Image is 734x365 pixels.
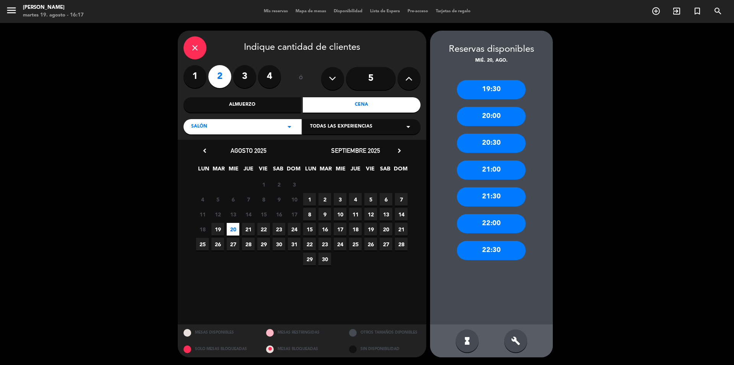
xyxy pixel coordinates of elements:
[457,134,526,153] div: 20:30
[6,5,17,19] button: menu
[273,223,285,236] span: 23
[404,122,413,131] i: arrow_drop_down
[273,238,285,250] span: 30
[457,214,526,233] div: 22:00
[257,178,270,191] span: 1
[273,178,285,191] span: 2
[395,223,408,236] span: 21
[511,336,520,345] i: build
[334,208,346,221] span: 10
[364,208,377,221] span: 12
[23,4,84,11] div: [PERSON_NAME]
[292,9,330,13] span: Mapa de mesas
[289,65,313,92] div: ó
[364,238,377,250] span: 26
[343,341,426,357] div: SIN DISPONIBILIDAD
[178,341,261,357] div: SOLO MESAS BLOQUEADAS
[242,208,255,221] span: 14
[334,164,347,177] span: MIE
[463,336,472,345] i: hourglass_full
[318,193,331,206] span: 2
[260,341,343,357] div: MESAS BLOQUEADAS
[273,193,285,206] span: 9
[457,160,526,180] div: 21:00
[330,9,366,13] span: Disponibilidad
[227,238,239,250] span: 27
[257,223,270,236] span: 22
[395,193,408,206] span: 7
[318,223,331,236] span: 16
[212,164,225,177] span: MAR
[190,43,200,52] i: close
[183,65,206,88] label: 1
[273,208,285,221] span: 16
[364,223,377,236] span: 19
[334,193,346,206] span: 3
[227,193,239,206] span: 6
[227,164,240,177] span: MIE
[672,7,681,16] i: exit_to_app
[211,208,224,221] span: 12
[457,241,526,260] div: 22:30
[303,97,421,113] div: Cena
[395,238,408,250] span: 28
[318,208,331,221] span: 9
[318,253,331,265] span: 30
[303,253,316,265] span: 29
[713,7,723,16] i: search
[404,9,432,13] span: Pre-acceso
[211,238,224,250] span: 26
[285,122,294,131] i: arrow_drop_down
[23,11,84,19] div: martes 19. agosto - 16:17
[242,223,255,236] span: 21
[380,208,392,221] span: 13
[457,187,526,206] div: 21:30
[183,36,421,59] div: Indique cantidad de clientes
[349,223,362,236] span: 18
[349,193,362,206] span: 4
[318,238,331,250] span: 23
[288,223,300,236] span: 24
[208,65,231,88] label: 2
[242,238,255,250] span: 28
[287,164,299,177] span: DOM
[310,123,372,131] span: Todas las experiencias
[233,65,256,88] label: 3
[288,178,300,191] span: 3
[380,223,392,236] span: 20
[260,324,343,341] div: MESAS RESTRINGIDAS
[303,223,316,236] span: 15
[196,208,209,221] span: 11
[319,164,332,177] span: MAR
[258,65,281,88] label: 4
[257,164,270,177] span: VIE
[331,147,380,154] span: septiembre 2025
[227,223,239,236] span: 20
[380,238,392,250] span: 27
[288,208,300,221] span: 17
[196,238,209,250] span: 25
[432,9,474,13] span: Tarjetas de regalo
[257,193,270,206] span: 8
[394,164,406,177] span: DOM
[349,208,362,221] span: 11
[651,7,661,16] i: add_circle_outline
[288,238,300,250] span: 31
[191,123,207,131] span: Salón
[6,5,17,16] i: menu
[183,97,301,113] div: Almuerzo
[242,164,255,177] span: JUE
[380,193,392,206] span: 6
[303,193,316,206] span: 1
[395,147,403,155] i: chevron_right
[231,147,266,154] span: agosto 2025
[430,42,553,57] div: Reservas disponibles
[196,223,209,236] span: 18
[364,193,377,206] span: 5
[395,208,408,221] span: 14
[303,208,316,221] span: 8
[303,238,316,250] span: 22
[257,238,270,250] span: 29
[260,9,292,13] span: Mis reservas
[197,164,210,177] span: LUN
